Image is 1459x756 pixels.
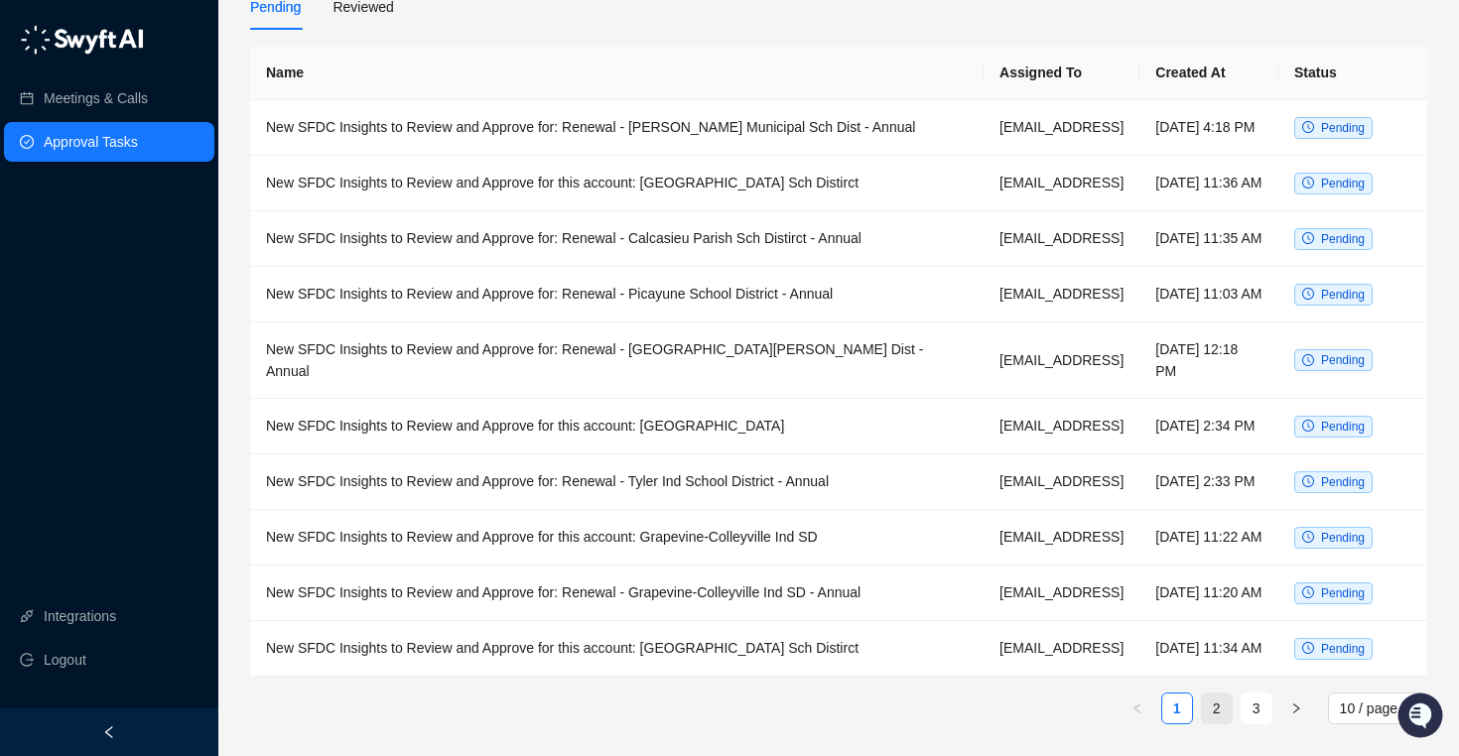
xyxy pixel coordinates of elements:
div: 📚 [20,280,36,296]
td: [DATE] 2:33 PM [1139,454,1278,510]
span: right [1290,702,1302,714]
a: 📶Status [81,270,161,306]
span: Logout [44,640,86,680]
td: [EMAIL_ADDRESS] [984,566,1139,621]
span: clock-circle [1302,232,1314,244]
a: 1 [1162,693,1192,723]
td: [DATE] 11:20 AM [1139,566,1278,621]
a: Meetings & Calls [44,78,148,118]
img: Swyft AI [20,20,60,60]
span: left [1131,702,1143,714]
td: [EMAIL_ADDRESS] [984,211,1139,267]
a: 2 [1202,693,1232,723]
li: Next Page [1280,693,1312,724]
h2: How can we help? [20,111,361,143]
td: [EMAIL_ADDRESS] [984,454,1139,510]
td: [EMAIL_ADDRESS] [984,510,1139,566]
span: Pending [1321,177,1365,190]
span: Pending [1321,642,1365,656]
span: Pending [1321,586,1365,600]
td: New SFDC Insights to Review and Approve for: Renewal - Picayune School District - Annual [250,267,984,322]
span: Pending [1321,121,1365,135]
td: [EMAIL_ADDRESS] [984,399,1139,454]
td: [DATE] 11:35 AM [1139,211,1278,267]
td: New SFDC Insights to Review and Approve for this account: [GEOGRAPHIC_DATA] [250,399,984,454]
a: 3 [1242,693,1271,723]
a: Integrations [44,596,116,636]
button: left [1122,693,1153,724]
td: [DATE] 4:18 PM [1139,100,1278,156]
span: 10 / page [1340,693,1415,723]
td: [EMAIL_ADDRESS] [984,156,1139,211]
span: clock-circle [1302,642,1314,654]
span: Docs [40,278,73,298]
td: [DATE] 12:18 PM [1139,322,1278,399]
li: Previous Page [1122,693,1153,724]
th: Status [1278,46,1427,100]
div: 📶 [89,280,105,296]
img: logo-05li4sbe.png [20,25,144,55]
td: [DATE] 2:34 PM [1139,399,1278,454]
span: clock-circle [1302,354,1314,366]
td: New SFDC Insights to Review and Approve for this account: [GEOGRAPHIC_DATA] Sch Distirct [250,621,984,677]
td: [EMAIL_ADDRESS] [984,322,1139,399]
span: clock-circle [1302,420,1314,432]
td: New SFDC Insights to Review and Approve for: Renewal - [GEOGRAPHIC_DATA][PERSON_NAME] Dist - Annual [250,322,984,399]
span: left [102,725,116,739]
span: Pending [1321,475,1365,489]
span: Pylon [198,326,240,341]
th: Created At [1139,46,1278,100]
td: New SFDC Insights to Review and Approve for: Renewal - [PERSON_NAME] Municipal Sch Dist - Annual [250,100,984,156]
span: clock-circle [1302,475,1314,487]
span: Status [109,278,153,298]
span: clock-circle [1302,288,1314,300]
div: We're available if you need us! [67,199,251,215]
button: right [1280,693,1312,724]
td: [DATE] 11:22 AM [1139,510,1278,566]
span: clock-circle [1302,531,1314,543]
td: New SFDC Insights to Review and Approve for this account: Grapevine-Colleyville Ind SD [250,510,984,566]
span: Pending [1321,288,1365,302]
li: 3 [1241,693,1272,724]
th: Name [250,46,984,100]
a: 📚Docs [12,270,81,306]
td: New SFDC Insights to Review and Approve for: Renewal - Tyler Ind School District - Annual [250,454,984,510]
span: clock-circle [1302,586,1314,598]
p: Welcome 👋 [20,79,361,111]
iframe: Open customer support [1395,691,1449,744]
td: New SFDC Insights to Review and Approve for this account: [GEOGRAPHIC_DATA] Sch Distirct [250,156,984,211]
td: [EMAIL_ADDRESS] [984,267,1139,322]
td: [DATE] 11:36 AM [1139,156,1278,211]
li: 2 [1201,693,1233,724]
a: Powered byPylon [140,325,240,341]
td: [EMAIL_ADDRESS] [984,621,1139,677]
span: logout [20,653,34,667]
a: Approval Tasks [44,122,138,162]
td: New SFDC Insights to Review and Approve for: Renewal - Calcasieu Parish Sch Distirct - Annual [250,211,984,267]
li: 1 [1161,693,1193,724]
span: Pending [1321,420,1365,434]
span: Pending [1321,232,1365,246]
td: [DATE] 11:34 AM [1139,621,1278,677]
img: 5124521997842_fc6d7dfcefe973c2e489_88.png [20,180,56,215]
td: [EMAIL_ADDRESS] [984,100,1139,156]
button: Start new chat [337,186,361,209]
div: Page Size [1328,693,1427,724]
th: Assigned To [984,46,1139,100]
td: New SFDC Insights to Review and Approve for: Renewal - Grapevine-Colleyville Ind SD - Annual [250,566,984,621]
span: Pending [1321,353,1365,367]
div: Start new chat [67,180,326,199]
span: Pending [1321,531,1365,545]
td: [DATE] 11:03 AM [1139,267,1278,322]
span: clock-circle [1302,121,1314,133]
span: clock-circle [1302,177,1314,189]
